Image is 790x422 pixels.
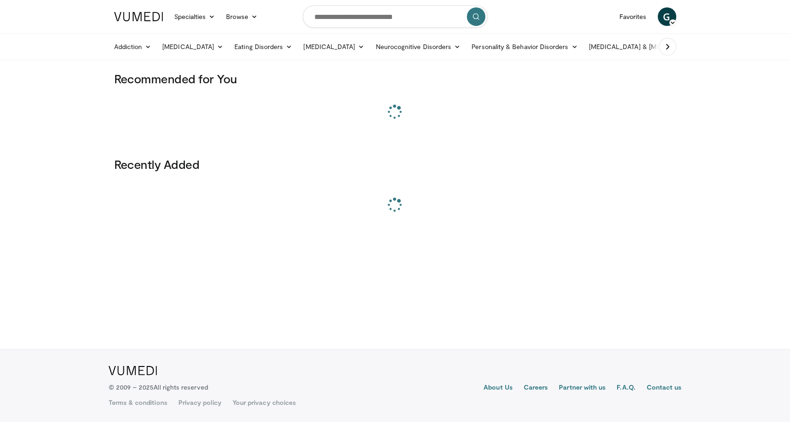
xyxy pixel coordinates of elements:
h3: Recently Added [114,157,676,172]
input: Search topics, interventions [303,6,488,28]
a: [MEDICAL_DATA] & [MEDICAL_DATA] [583,37,716,56]
a: [MEDICAL_DATA] [157,37,229,56]
a: Eating Disorders [229,37,298,56]
a: Favorites [614,7,652,26]
a: Careers [524,383,548,394]
p: © 2009 – 2025 [109,383,208,392]
a: F.A.Q. [617,383,635,394]
a: About Us [484,383,513,394]
a: Addiction [109,37,157,56]
a: Neurocognitive Disorders [370,37,466,56]
img: VuMedi Logo [109,366,157,375]
a: Privacy policy [178,398,221,407]
a: Specialties [169,7,221,26]
a: [MEDICAL_DATA] [298,37,370,56]
a: Your privacy choices [233,398,296,407]
a: Partner with us [559,383,606,394]
a: Contact us [647,383,682,394]
a: Browse [220,7,263,26]
span: All rights reserved [153,383,208,391]
img: VuMedi Logo [114,12,163,21]
a: Terms & conditions [109,398,167,407]
a: G [658,7,676,26]
a: Personality & Behavior Disorders [466,37,583,56]
h3: Recommended for You [114,71,676,86]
